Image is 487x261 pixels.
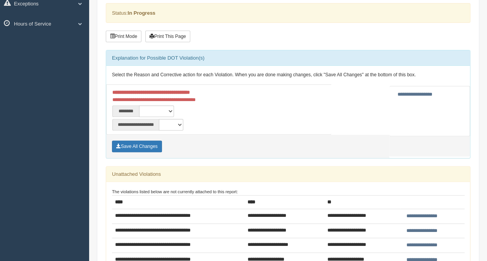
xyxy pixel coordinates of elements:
[106,3,470,23] div: Status:
[112,189,238,194] small: The violations listed below are not currently attached to this report:
[112,141,162,152] button: Save
[106,66,470,84] div: Select the Reason and Corrective action for each Violation. When you are done making changes, cli...
[106,167,470,182] div: Unattached Violations
[106,50,470,66] div: Explanation for Possible DOT Violation(s)
[106,31,141,42] button: Print Mode
[127,10,155,16] strong: In Progress
[145,31,190,42] button: Print This Page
